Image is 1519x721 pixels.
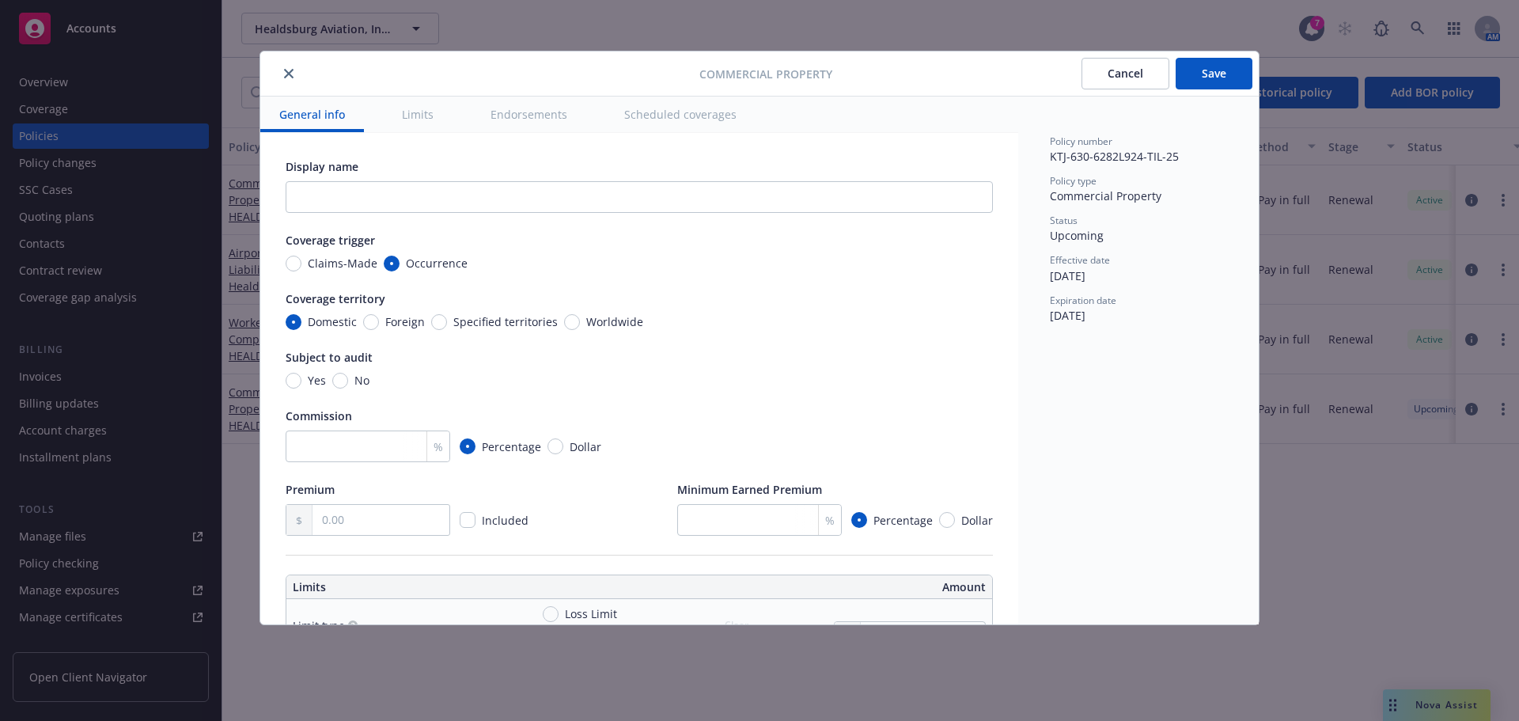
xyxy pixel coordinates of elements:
[547,438,563,454] input: Dollar
[384,256,400,271] input: Occurrence
[1050,268,1085,283] span: [DATE]
[431,314,447,330] input: Specified territories
[646,575,992,599] th: Amount
[1050,135,1112,148] span: Policy number
[286,373,301,389] input: Yes
[332,373,348,389] input: No
[434,438,443,455] span: %
[1050,214,1078,227] span: Status
[1050,228,1104,243] span: Upcoming
[313,505,449,535] input: 0.00
[308,372,326,389] span: Yes
[699,66,832,82] span: Commercial Property
[286,482,335,497] span: Premium
[482,438,541,455] span: Percentage
[383,97,453,132] button: Limits
[570,438,601,455] span: Dollar
[286,159,358,174] span: Display name
[308,255,377,271] span: Claims-Made
[1050,308,1085,323] span: [DATE]
[286,233,375,248] span: Coverage trigger
[354,372,369,389] span: No
[293,617,345,634] div: Limit type
[825,512,835,529] span: %
[1176,58,1252,89] button: Save
[1050,149,1179,164] span: KTJ-630-6282L924-TIL-25
[260,97,364,132] button: General info
[1081,58,1169,89] button: Cancel
[286,350,373,365] span: Subject to audit
[406,255,468,271] span: Occurrence
[605,97,756,132] button: Scheduled coverages
[564,314,580,330] input: Worldwide
[939,512,955,528] input: Dollar
[453,313,558,330] span: Specified territories
[543,606,559,622] input: Loss Limit
[472,97,586,132] button: Endorsements
[363,314,379,330] input: Foreign
[677,482,822,497] span: Minimum Earned Premium
[851,512,867,528] input: Percentage
[460,438,475,454] input: Percentage
[565,605,617,622] span: Loss Limit
[482,513,528,528] span: Included
[1050,253,1110,267] span: Effective date
[286,291,385,306] span: Coverage territory
[1050,294,1116,307] span: Expiration date
[1050,188,1161,203] span: Commercial Property
[279,64,298,83] button: close
[873,512,933,529] span: Percentage
[861,622,985,644] input: 0.00
[286,408,352,423] span: Commission
[286,314,301,330] input: Domestic
[385,313,425,330] span: Foreign
[286,256,301,271] input: Claims-Made
[961,512,993,529] span: Dollar
[1050,174,1097,188] span: Policy type
[286,575,569,599] th: Limits
[308,313,357,330] span: Domestic
[586,313,643,330] span: Worldwide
